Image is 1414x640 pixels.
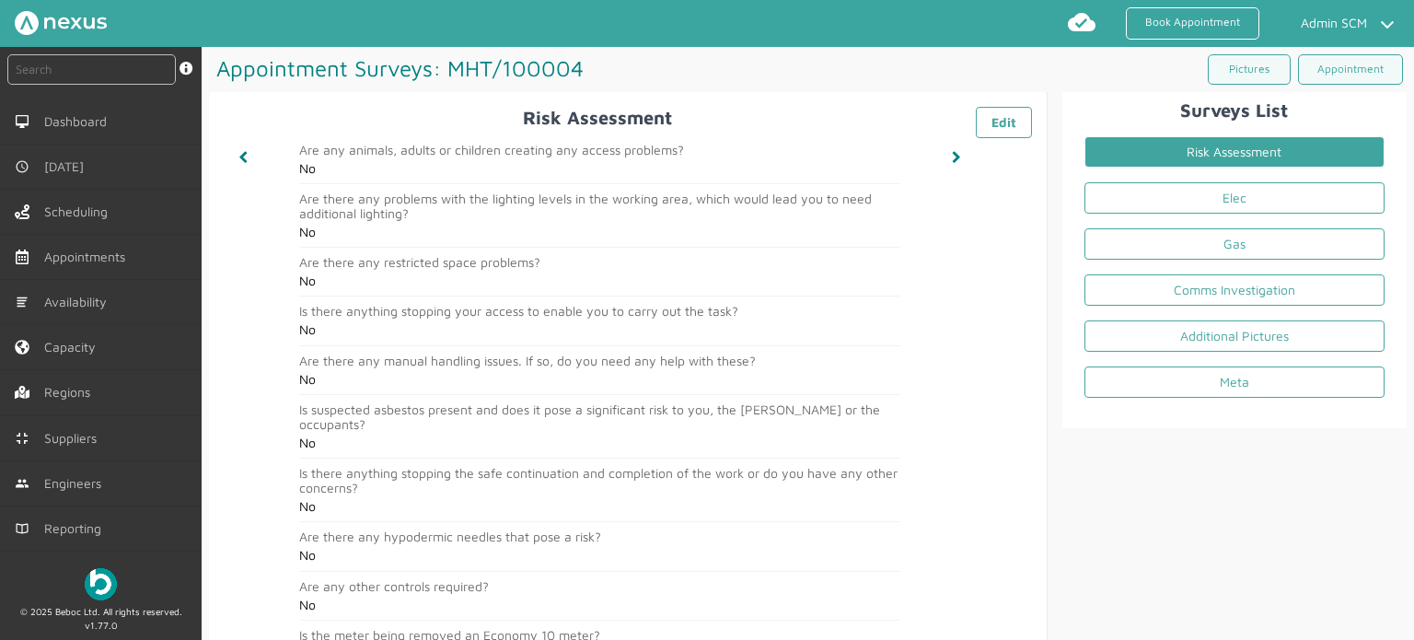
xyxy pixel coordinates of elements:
[299,304,900,319] h2: Is there anything stopping your access to enable you to carry out the task?
[1084,228,1385,260] a: Gas
[299,402,900,432] h2: Is suspected asbestos present and does it pose a significant risk to you, the [PERSON_NAME] or th...
[299,598,900,612] h2: No
[976,107,1032,138] a: Edit
[44,114,114,129] span: Dashboard
[1126,7,1259,40] a: Book Appointment
[299,466,900,495] h2: Is there anything stopping the safe continuation and completion of the work or do you have any ot...
[299,436,900,450] h2: No
[44,476,109,491] span: Engineers
[44,431,104,446] span: Suppliers
[15,250,29,264] img: appointments-left-menu.svg
[299,354,900,368] h2: Are there any manual handling issues. If so, do you need any help with these?
[299,192,900,221] h2: Are there any problems with the lighting levels in the working area, which would lead you to need...
[299,273,900,288] h2: No
[299,579,900,594] h2: Are any other controls required?
[1067,7,1096,37] img: md-cloud-done.svg
[15,476,29,491] img: md-people.svg
[1084,274,1385,306] a: Comms Investigation
[15,204,29,219] img: scheduling-left-menu.svg
[44,385,98,400] span: Regions
[1070,99,1399,121] h2: Surveys List
[1084,136,1385,168] a: Risk Assessment
[299,499,900,514] h2: No
[44,159,91,174] span: [DATE]
[44,204,115,219] span: Scheduling
[15,431,29,446] img: md-contract.svg
[15,114,29,129] img: md-desktop.svg
[209,47,807,89] h1: Appointment Surveys: MHT/100004 ️️️
[44,340,103,355] span: Capacity
[15,385,29,400] img: regions.left-menu.svg
[299,225,900,239] h2: No
[299,372,900,387] h2: No
[224,107,1031,128] h2: Risk Assessment ️️️
[44,250,133,264] span: Appointments
[1084,182,1385,214] a: Elec
[44,521,109,536] span: Reporting
[299,548,900,563] h2: No
[7,54,176,85] input: Search by: Ref, PostCode, MPAN, MPRN, Account, Customer
[1084,320,1385,352] a: Additional Pictures
[299,255,900,270] h2: Are there any restricted space problems?
[15,159,29,174] img: md-time.svg
[15,295,29,309] img: md-list.svg
[15,11,107,35] img: Nexus
[299,529,900,544] h2: Are there any hypodermic needles that pose a risk?
[15,340,29,355] img: capacity-left-menu.svg
[299,161,900,176] h2: No
[1208,54,1291,85] a: Pictures
[44,295,114,309] span: Availability
[299,322,900,337] h2: No
[85,568,117,600] img: Beboc Logo
[15,521,29,536] img: md-book.svg
[299,143,900,157] h2: Are any animals, adults or children creating any access problems?
[1298,54,1403,85] a: Appointment
[1084,367,1385,398] a: Meta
